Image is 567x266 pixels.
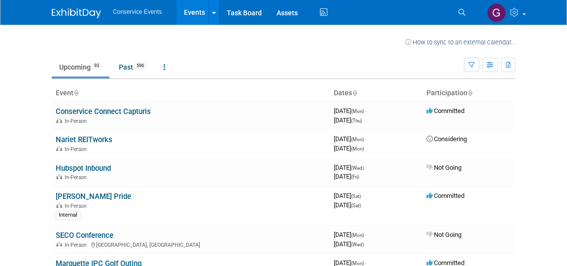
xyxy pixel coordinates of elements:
a: SECO Conference [56,231,113,240]
span: In-Person [65,242,90,248]
span: - [365,231,367,238]
span: - [365,164,367,171]
span: - [365,107,367,114]
span: [DATE] [334,240,364,248]
span: In-Person [65,118,90,124]
a: Conservice Connect Capturis [56,107,151,116]
span: [DATE] [334,135,367,143]
a: Sort by Start Date [352,89,357,97]
a: How to sync to an external calendar... [405,38,515,46]
img: In-Person Event [56,174,62,179]
a: Upcoming93 [52,58,109,76]
span: (Mon) [351,137,364,142]
a: Nariet REITworks [56,135,112,144]
span: (Mon) [351,109,364,114]
img: In-Person Event [56,242,62,247]
span: In-Person [65,146,90,152]
th: Event [52,85,330,102]
span: Not Going [426,164,461,171]
span: (Wed) [351,165,364,171]
img: ExhibitDay [52,8,101,18]
a: [PERSON_NAME] Pride [56,192,131,201]
span: 596 [134,62,147,70]
a: Sort by Event Name [73,89,78,97]
span: Conservice Events [113,8,162,15]
a: Sort by Participation Type [467,89,472,97]
span: Committed [426,192,464,199]
span: [DATE] [334,192,364,199]
span: (Sat) [351,203,361,208]
img: In-Person Event [56,118,62,123]
span: (Mon) [351,261,364,266]
span: [DATE] [334,201,361,209]
span: - [362,192,364,199]
th: Dates [330,85,423,102]
span: [DATE] [334,107,367,114]
span: - [365,135,367,143]
span: Committed [426,107,464,114]
span: [DATE] [334,116,362,124]
span: [DATE] [334,164,367,171]
span: [DATE] [334,231,367,238]
span: In-Person [65,203,90,209]
img: In-Person Event [56,146,62,151]
span: (Thu) [351,118,362,123]
span: [DATE] [334,145,364,152]
a: Hubspot Inbound [56,164,111,173]
a: Past596 [111,58,154,76]
img: In-Person Event [56,203,62,208]
span: (Mon) [351,146,364,152]
span: (Mon) [351,232,364,238]
div: Internal [56,211,80,220]
span: In-Person [65,174,90,181]
span: [DATE] [334,173,359,180]
span: (Fri) [351,174,359,180]
span: (Wed) [351,242,364,247]
th: Participation [423,85,515,102]
span: 93 [91,62,102,70]
span: Not Going [426,231,461,238]
span: (Sat) [351,193,361,199]
img: Gayle Reese [487,3,506,22]
span: Considering [426,135,467,143]
div: [GEOGRAPHIC_DATA], [GEOGRAPHIC_DATA] [56,240,326,248]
